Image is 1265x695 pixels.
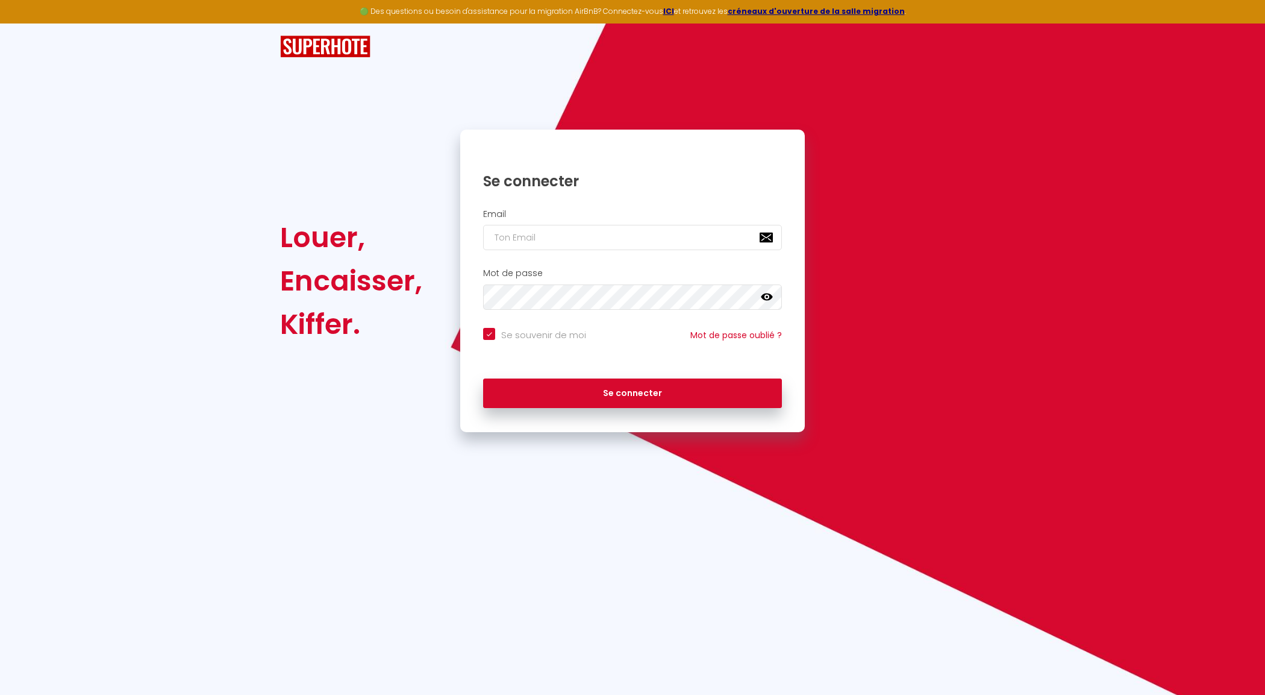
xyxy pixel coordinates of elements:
input: Ton Email [483,225,782,250]
h2: Email [483,209,782,219]
button: Se connecter [483,379,782,409]
h2: Mot de passe [483,268,782,278]
h1: Se connecter [483,172,782,190]
div: Encaisser, [280,259,422,303]
div: Louer, [280,216,422,259]
div: Kiffer. [280,303,422,346]
img: SuperHote logo [280,36,370,58]
a: ICI [663,6,674,16]
a: Mot de passe oublié ? [690,329,782,341]
a: créneaux d'ouverture de la salle migration [728,6,905,16]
